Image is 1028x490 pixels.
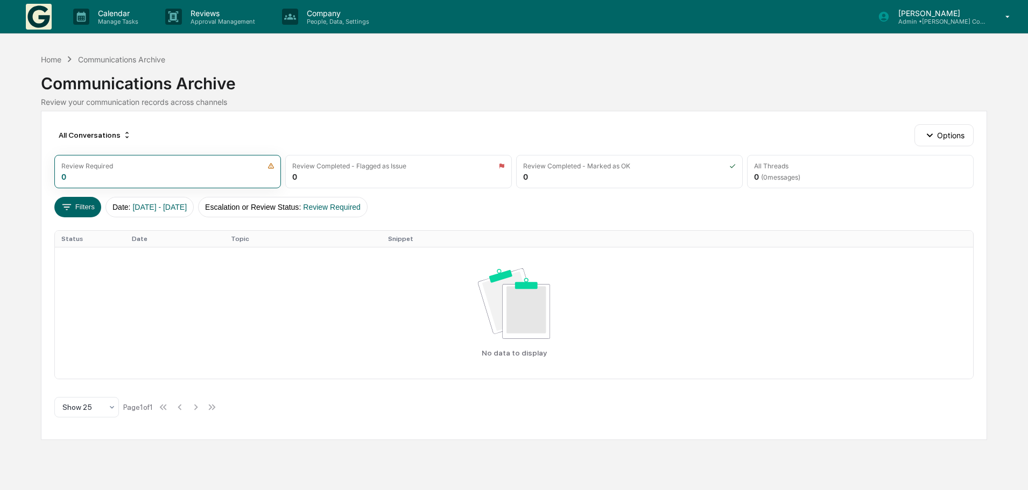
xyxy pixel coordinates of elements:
span: Review Required [303,203,361,211]
button: Filters [54,197,101,217]
p: Reviews [182,9,260,18]
p: Manage Tasks [89,18,144,25]
p: Calendar [89,9,144,18]
div: Review Completed - Flagged as Issue [292,162,406,170]
img: No data available [478,268,550,339]
button: Escalation or Review Status:Review Required [198,197,368,217]
p: Admin • [PERSON_NAME] Compliance Consulting, LLC [890,18,990,25]
div: Review Required [61,162,113,170]
th: Date [125,231,224,247]
p: [PERSON_NAME] [890,9,990,18]
th: Snippet [382,231,973,247]
div: All Threads [754,162,788,170]
span: ( 0 messages) [761,173,800,181]
div: Page 1 of 1 [123,403,153,411]
p: People, Data, Settings [298,18,375,25]
img: icon [498,162,505,169]
th: Topic [224,231,382,247]
div: Communications Archive [41,65,987,93]
span: [DATE] - [DATE] [132,203,187,211]
div: 0 [523,172,528,181]
th: Status [55,231,125,247]
img: icon [267,162,274,169]
div: Review your communication records across channels [41,97,987,106]
div: 0 [754,172,800,181]
img: logo [26,4,52,30]
img: icon [729,162,736,169]
p: Approval Management [182,18,260,25]
div: 0 [292,172,297,181]
div: Home [41,55,61,64]
div: All Conversations [54,126,136,144]
p: No data to display [482,349,547,357]
div: Communications Archive [78,55,165,64]
div: 0 [61,172,66,181]
p: Company [298,9,375,18]
div: Review Completed - Marked as OK [523,162,630,170]
button: Options [914,124,973,146]
button: Date:[DATE] - [DATE] [105,197,194,217]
